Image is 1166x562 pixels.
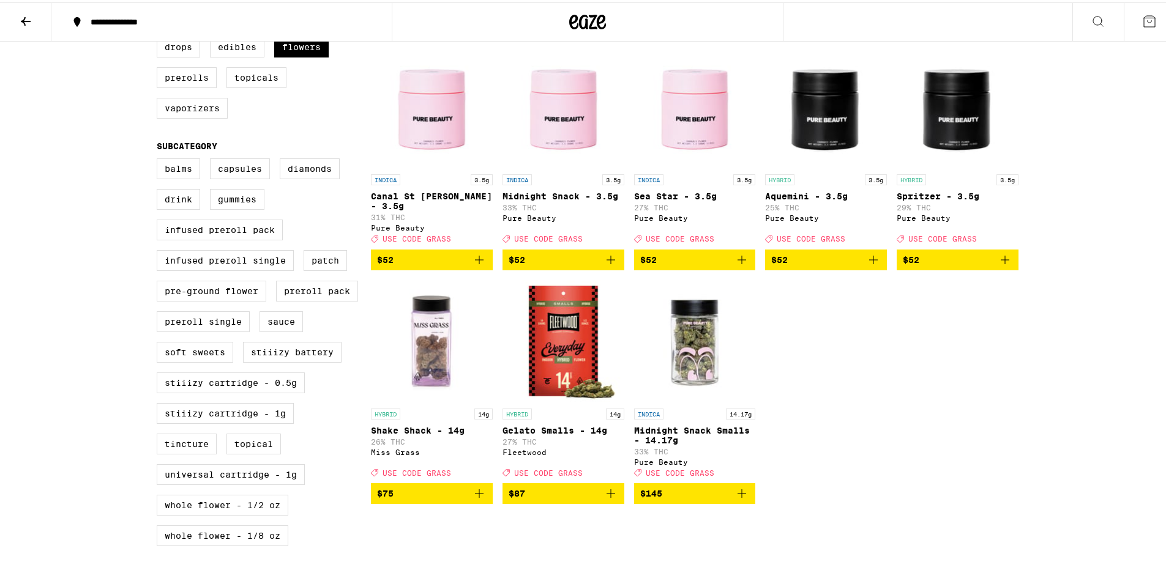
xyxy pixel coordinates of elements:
[634,278,756,481] a: Open page for Midnight Snack Smalls - 14.17g from Pure Beauty
[274,34,329,55] label: Flowers
[371,435,493,443] p: 26% THC
[509,253,525,262] span: $52
[765,172,794,183] p: HYBRID
[210,156,270,177] label: Capsules
[503,212,624,220] div: Pure Beauty
[371,43,493,166] img: Pure Beauty - Canal St Runtz - 3.5g
[897,212,1018,220] div: Pure Beauty
[371,446,493,454] div: Miss Grass
[634,247,756,268] button: Add to bag
[280,156,340,177] label: Diamonds
[765,43,887,246] a: Open page for Aquemini - 3.5g from Pure Beauty
[157,462,305,483] label: Universal Cartridge - 1g
[897,43,1018,246] a: Open page for Spritzer - 3.5g from Pure Beauty
[634,481,756,501] button: Add to bag
[908,233,977,241] span: USE CODE GRASS
[157,401,294,421] label: STIIIZY Cartridge - 1g
[897,172,926,183] p: HYBRID
[503,481,624,501] button: Add to bag
[7,9,88,18] span: Hi. Need any help?
[903,253,919,262] span: $52
[210,187,264,207] label: Gummies
[503,423,624,433] p: Gelato Smalls - 14g
[243,339,342,360] label: STIIIZY Battery
[503,446,624,454] div: Fleetwood
[157,187,200,207] label: Drink
[726,406,755,417] p: 14.17g
[157,139,217,149] legend: Subcategory
[371,278,493,400] img: Miss Grass - Shake Shack - 14g
[157,339,233,360] label: Soft Sweets
[634,278,756,400] img: Pure Beauty - Midnight Snack Smalls - 14.17g
[157,95,228,116] label: Vaporizers
[503,43,624,246] a: Open page for Midnight Snack - 3.5g from Pure Beauty
[157,278,266,299] label: Pre-ground Flower
[157,431,217,452] label: Tincture
[503,189,624,199] p: Midnight Snack - 3.5g
[897,201,1018,209] p: 29% THC
[383,233,451,241] span: USE CODE GRASS
[897,247,1018,268] button: Add to bag
[371,211,493,219] p: 31% THC
[377,486,394,496] span: $75
[634,406,663,417] p: INDICA
[371,481,493,501] button: Add to bag
[509,486,525,496] span: $87
[157,34,200,55] label: Drops
[377,253,394,262] span: $52
[996,172,1018,183] p: 3.5g
[157,370,305,391] label: STIIIZY Cartridge - 0.5g
[503,201,624,209] p: 33% THC
[865,172,887,183] p: 3.5g
[260,309,303,330] label: Sauce
[371,172,400,183] p: INDICA
[634,43,756,166] img: Pure Beauty - Sea Star - 3.5g
[371,423,493,433] p: Shake Shack - 14g
[276,278,358,299] label: Preroll Pack
[371,247,493,268] button: Add to bag
[503,43,624,166] img: Pure Beauty - Midnight Snack - 3.5g
[514,467,583,475] span: USE CODE GRASS
[634,423,756,443] p: Midnight Snack Smalls - 14.17g
[383,467,451,475] span: USE CODE GRASS
[634,172,663,183] p: INDICA
[371,43,493,246] a: Open page for Canal St Runtz - 3.5g from Pure Beauty
[304,248,347,268] label: Patch
[765,212,887,220] div: Pure Beauty
[640,253,657,262] span: $52
[777,233,845,241] span: USE CODE GRASS
[371,189,493,209] p: Canal St [PERSON_NAME] - 3.5g
[634,201,756,209] p: 27% THC
[733,172,755,183] p: 3.5g
[640,486,662,496] span: $145
[503,406,532,417] p: HYBRID
[157,217,283,238] label: Infused Preroll Pack
[503,278,624,481] a: Open page for Gelato Smalls - 14g from Fleetwood
[771,253,788,262] span: $52
[471,172,493,183] p: 3.5g
[503,278,624,400] img: Fleetwood - Gelato Smalls - 14g
[765,247,887,268] button: Add to bag
[514,233,583,241] span: USE CODE GRASS
[503,172,532,183] p: INDICA
[602,172,624,183] p: 3.5g
[634,445,756,453] p: 33% THC
[226,431,281,452] label: Topical
[646,233,714,241] span: USE CODE GRASS
[371,406,400,417] p: HYBRID
[765,201,887,209] p: 25% THC
[634,456,756,464] div: Pure Beauty
[765,43,887,166] img: Pure Beauty - Aquemini - 3.5g
[226,65,286,86] label: Topicals
[157,309,250,330] label: Preroll Single
[157,523,288,544] label: Whole Flower - 1/8 oz
[646,467,714,475] span: USE CODE GRASS
[210,34,264,55] label: Edibles
[634,212,756,220] div: Pure Beauty
[897,189,1018,199] p: Spritzer - 3.5g
[765,189,887,199] p: Aquemini - 3.5g
[157,65,217,86] label: Prerolls
[634,189,756,199] p: Sea Star - 3.5g
[503,247,624,268] button: Add to bag
[634,43,756,246] a: Open page for Sea Star - 3.5g from Pure Beauty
